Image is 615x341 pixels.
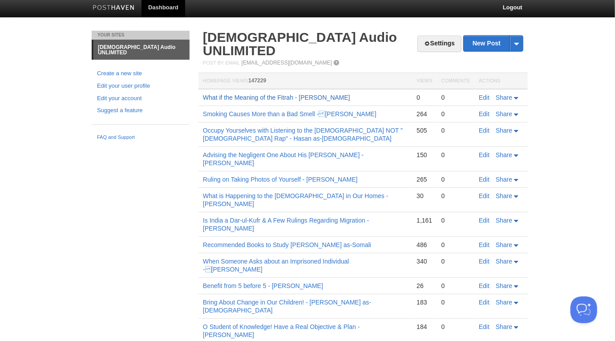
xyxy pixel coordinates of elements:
[441,126,470,134] div: 0
[496,241,512,248] span: Share
[441,216,470,224] div: 0
[203,30,397,58] a: [DEMOGRAPHIC_DATA] Audio UNLIMITED
[441,110,470,118] div: 0
[417,298,432,306] div: 183
[479,299,490,306] a: Edit
[412,73,437,89] th: Views
[248,77,266,84] span: 147229
[441,241,470,249] div: 0
[417,216,432,224] div: 1,161
[479,258,490,265] a: Edit
[479,176,490,183] a: Edit
[203,192,388,207] a: What is Happening to the [DEMOGRAPHIC_DATA] in Our Homes - [PERSON_NAME]
[479,127,490,134] a: Edit
[496,323,512,330] span: Share
[203,127,403,142] a: Occupy Yourselves with Listening to the [DEMOGRAPHIC_DATA] NOT "[DEMOGRAPHIC_DATA] Rap" - Hasan a...
[479,282,490,289] a: Edit
[496,110,512,118] span: Share
[203,241,371,248] a: Recommended Books to Study [PERSON_NAME] as-Somali
[203,299,371,314] a: Bring About Change in Our Children! - [PERSON_NAME] as-[DEMOGRAPHIC_DATA]
[496,258,512,265] span: Share
[93,40,190,60] a: [DEMOGRAPHIC_DATA] Audio UNLIMITED
[93,5,135,12] img: Posthaven-bar
[97,134,184,142] a: FAQ and Support
[441,257,470,265] div: 0
[496,282,512,289] span: Share
[570,296,597,323] iframe: Help Scout Beacon - Open
[479,192,490,199] a: Edit
[417,151,432,159] div: 150
[474,73,528,89] th: Actions
[417,110,432,118] div: 264
[479,94,490,101] a: Edit
[479,241,490,248] a: Edit
[479,323,490,330] a: Edit
[97,81,184,91] a: Edit your user profile
[437,73,474,89] th: Comments
[479,217,490,224] a: Edit
[198,73,412,89] th: Homepage Views
[417,93,432,101] div: 0
[464,36,523,51] a: New Post
[97,69,184,78] a: Create a new site
[203,110,376,118] a: Smoking Causes More than a Bad Smell - [PERSON_NAME]
[441,298,470,306] div: 0
[496,127,512,134] span: Share
[496,217,512,224] span: Share
[203,258,349,273] a: When Someone Asks about an Imprisoned Individual - [PERSON_NAME]
[441,192,470,200] div: 0
[417,175,432,183] div: 265
[441,151,470,159] div: 0
[417,192,432,200] div: 30
[203,282,323,289] a: Benefit from 5 before 5 - [PERSON_NAME]
[441,93,470,101] div: 0
[496,94,512,101] span: Share
[496,299,512,306] span: Share
[441,175,470,183] div: 0
[417,257,432,265] div: 340
[479,110,490,118] a: Edit
[496,176,512,183] span: Share
[97,94,184,103] a: Edit your account
[242,60,332,66] a: [EMAIL_ADDRESS][DOMAIN_NAME]
[496,192,512,199] span: Share
[417,323,432,331] div: 184
[417,241,432,249] div: 486
[441,323,470,331] div: 0
[496,151,512,158] span: Share
[417,126,432,134] div: 505
[203,151,364,166] a: Advising the Negligent One About His [PERSON_NAME] - [PERSON_NAME]
[441,282,470,290] div: 0
[203,217,369,232] a: Is India a Dar-ul-Kufr & A Few Rulings Regarding Migration - [PERSON_NAME]
[203,176,358,183] a: Ruling on Taking Photos of Yourself - [PERSON_NAME]
[92,31,190,40] li: Your Sites
[417,36,461,52] a: Settings
[97,106,184,115] a: Suggest a feature
[479,151,490,158] a: Edit
[203,323,360,338] a: O Student of Knowledge! Have a Real Objective & Plan - [PERSON_NAME]
[417,282,432,290] div: 26
[203,94,350,101] a: What if the Meaning of the Fitrah - [PERSON_NAME]
[203,60,240,65] span: Post by Email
